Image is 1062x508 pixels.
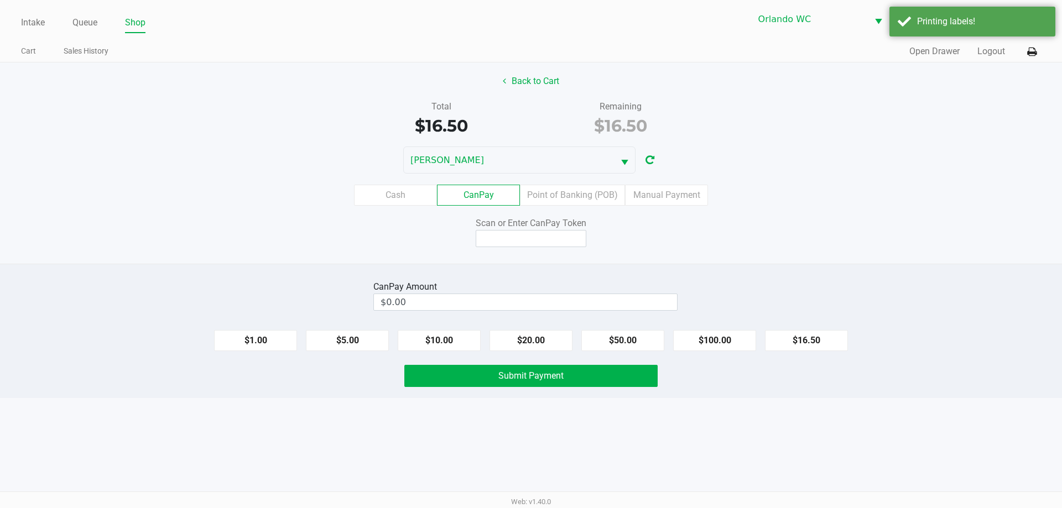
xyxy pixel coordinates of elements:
span: Orlando WC [758,13,861,26]
a: Intake [21,15,45,30]
a: Queue [72,15,97,30]
div: Total [360,100,523,113]
button: Select [614,147,635,173]
div: $16.50 [539,113,702,138]
a: Cart [21,44,36,58]
button: Logout [977,45,1005,58]
button: Back to Cart [496,71,566,92]
label: Point of Banking (POB) [520,185,625,206]
button: $10.00 [398,330,481,351]
div: $16.50 [360,113,523,138]
div: CanPay Amount [373,280,441,294]
span: Submit Payment [498,370,564,381]
button: $16.50 [765,330,848,351]
button: Open Drawer [909,45,960,58]
span: [PERSON_NAME] [410,154,607,167]
div: Scan or Enter CanPay Token [404,217,658,230]
button: $100.00 [673,330,756,351]
div: Printing labels! [917,15,1047,28]
button: $1.00 [214,330,297,351]
button: $50.00 [581,330,664,351]
label: CanPay [437,185,520,206]
a: Sales History [64,44,108,58]
div: Remaining [539,100,702,113]
button: Submit Payment [404,365,658,387]
a: Shop [125,15,145,30]
span: Web: v1.40.0 [511,497,551,506]
button: $5.00 [306,330,389,351]
button: Select [868,6,889,32]
button: $20.00 [490,330,572,351]
label: Cash [354,185,437,206]
label: Manual Payment [625,185,708,206]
